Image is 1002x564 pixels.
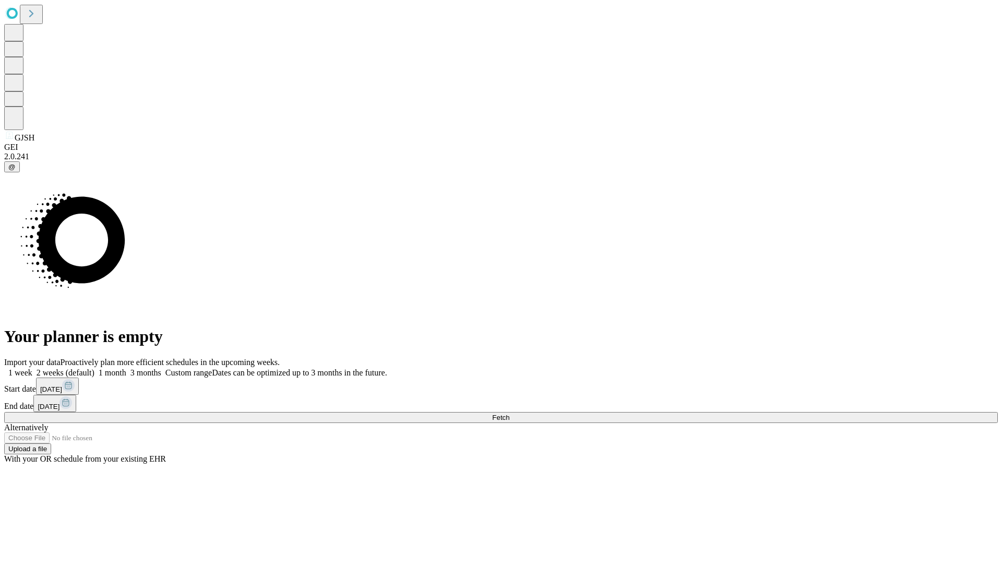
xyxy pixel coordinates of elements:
span: @ [8,163,16,171]
span: 3 months [130,368,161,377]
button: Upload a file [4,443,51,454]
span: Proactively plan more efficient schedules in the upcoming weeks. [61,358,280,367]
div: GEI [4,143,998,152]
span: 1 week [8,368,32,377]
span: GJSH [15,133,34,142]
span: 2 weeks (default) [37,368,94,377]
button: Fetch [4,412,998,423]
div: Start date [4,378,998,395]
button: @ [4,161,20,172]
span: [DATE] [38,403,59,410]
h1: Your planner is empty [4,327,998,346]
span: Fetch [492,414,509,421]
span: Import your data [4,358,61,367]
span: Custom range [165,368,212,377]
button: [DATE] [36,378,79,395]
span: Alternatively [4,423,48,432]
span: [DATE] [40,385,62,393]
button: [DATE] [33,395,76,412]
div: End date [4,395,998,412]
span: With your OR schedule from your existing EHR [4,454,166,463]
span: Dates can be optimized up to 3 months in the future. [212,368,387,377]
span: 1 month [99,368,126,377]
div: 2.0.241 [4,152,998,161]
